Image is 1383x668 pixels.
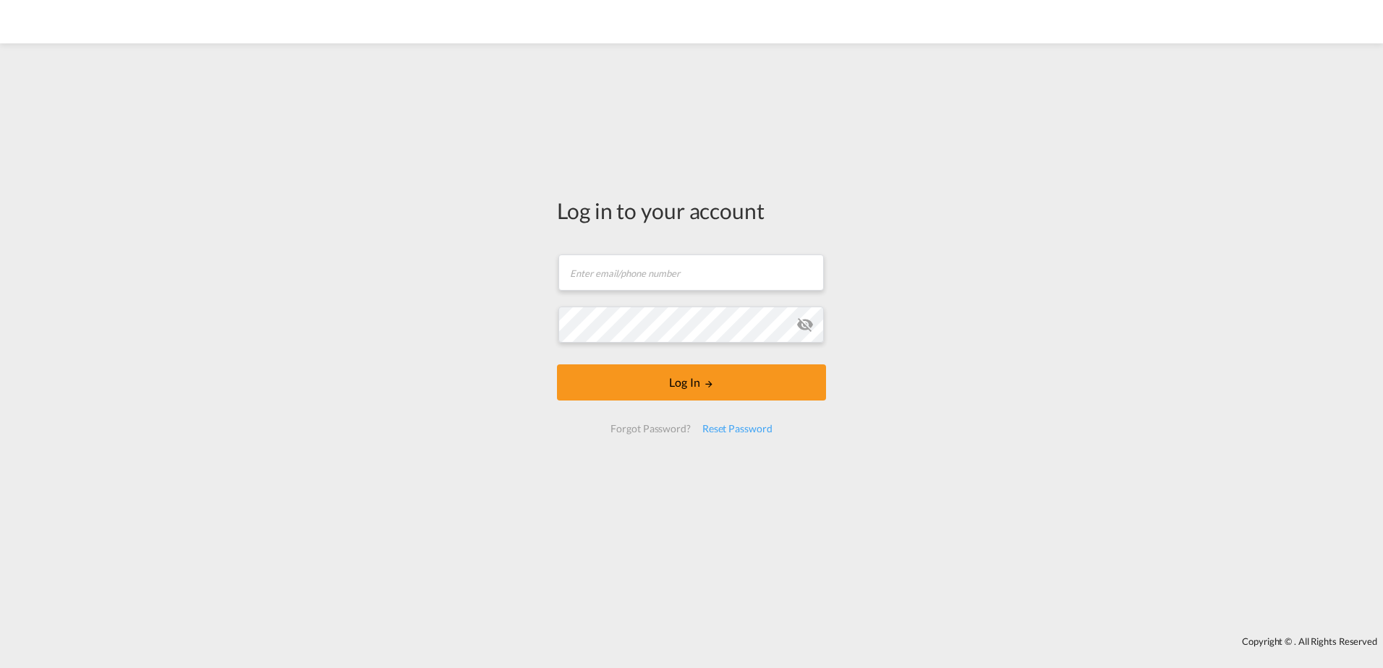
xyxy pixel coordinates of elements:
div: Forgot Password? [605,416,696,442]
div: Log in to your account [557,195,826,226]
input: Enter email/phone number [558,254,824,291]
md-icon: icon-eye-off [796,316,814,333]
div: Reset Password [697,416,778,442]
button: LOGIN [557,364,826,401]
